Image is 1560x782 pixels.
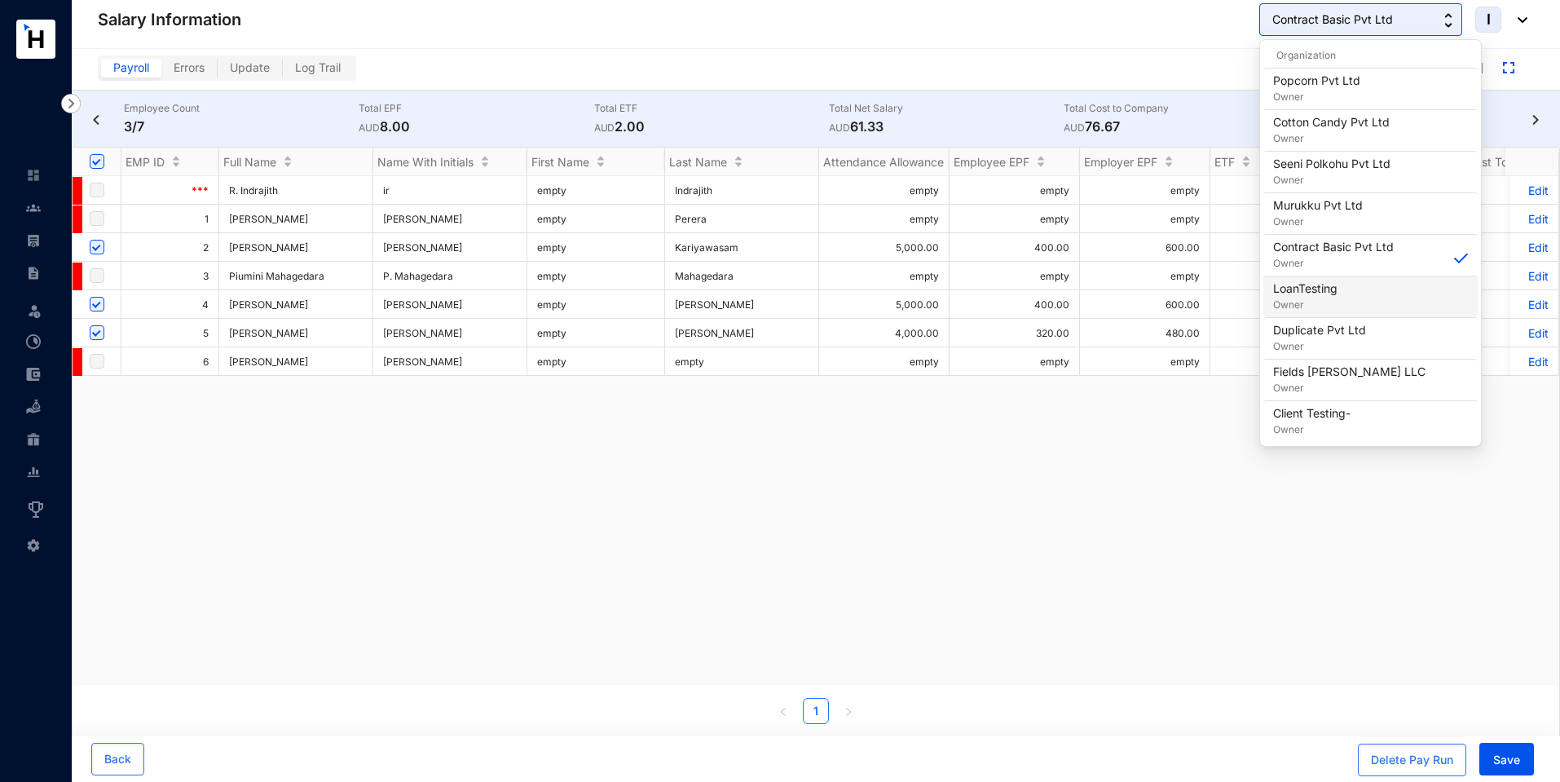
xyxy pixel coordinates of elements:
img: loan-unselected.d74d20a04637f2d15ab5.svg [26,400,41,414]
p: Popcorn Pvt Ltd [1273,73,1360,89]
span: Errors [174,60,205,74]
li: Reports [13,456,52,488]
td: empty [950,347,1080,376]
a: Edit [1520,269,1549,283]
p: Cotton Candy Pvt Ltd [1273,114,1390,130]
img: gratuity-unselected.a8c340787eea3cf492d7.svg [26,432,41,447]
span: [PERSON_NAME] [229,298,363,311]
span: Full Name [223,155,276,169]
li: 1 [803,698,829,724]
a: Edit [1520,212,1549,226]
p: 8.00 [359,117,593,136]
span: Back [104,751,131,767]
td: 5,000.00 [819,233,950,262]
p: 61.33 [829,117,1064,136]
td: empty [527,290,665,319]
td: empty [527,347,665,376]
li: Previous Page [770,698,796,724]
a: Edit [1520,298,1549,311]
td: 5 [121,319,219,347]
td: 5,000.00 [819,290,950,319]
td: 600.00 [1080,233,1210,262]
img: settings-unselected.1febfda315e6e19643a1.svg [26,538,41,553]
span: Name With Initials [377,155,474,169]
span: Piumini Mahagedara [229,270,363,282]
td: empty [527,233,665,262]
td: empty [1210,176,1341,205]
td: empty [819,176,950,205]
a: Edit [1520,183,1549,197]
td: 600.00 [1080,290,1210,319]
p: AUD [359,120,380,136]
p: LoanTesting [1273,281,1337,297]
td: ir [373,176,527,205]
button: Save [1479,743,1534,775]
button: Contract Basic Pvt Ltd [1259,3,1462,36]
span: Update [230,60,270,74]
img: chevron-right-black.d76562a91e70cdd25423736488a1c58a.svg [1527,115,1544,125]
p: Client Testing- [1273,405,1351,422]
img: dropdown-black.8e83cc76930a90b1a4fdb6d089b7bf3a.svg [1509,17,1527,23]
p: Owner [1273,380,1426,396]
td: empty [527,205,665,233]
img: leave-unselected.2934df6273408c3f84d9.svg [26,303,42,319]
p: Seeni Polkohu Pvt Ltd [1273,156,1390,172]
th: Name With Initials [373,148,527,176]
td: [PERSON_NAME] [665,290,819,319]
td: Indrajith [665,176,819,205]
p: Salary Information [98,8,241,31]
th: ETF [1210,148,1341,176]
th: First Name [527,148,665,176]
a: 1 [804,699,828,723]
span: Last Name [669,155,727,169]
td: 320.00 [950,319,1080,347]
td: empty [665,347,819,376]
p: 2.00 [594,117,829,136]
td: [PERSON_NAME] [373,233,527,262]
td: 4 [121,290,219,319]
li: Gratuity [13,423,52,456]
td: 480.00 [1080,319,1210,347]
p: Edit [1520,355,1549,369]
td: P. Mahagedara [373,262,527,290]
td: empty [819,205,950,233]
li: Expenses [13,358,52,391]
p: Owner [1273,172,1390,188]
img: time-attendance-unselected.8aad090b53826881fffb.svg [26,334,41,349]
span: Attendance Allowance [823,155,944,169]
td: empty [1210,262,1341,290]
td: empty [1080,205,1210,233]
p: Owner [1273,214,1363,230]
th: Full Name [219,148,373,176]
p: Owner [1273,338,1366,355]
td: 3 [121,262,219,290]
td: 150.00 [1210,233,1341,262]
button: right [835,698,862,724]
td: 150.00 [1210,290,1341,319]
td: empty [950,176,1080,205]
img: up-down-arrow.74152d26bf9780fbf563ca9c90304185.svg [1444,13,1452,28]
button: Delete Pay Run [1358,744,1466,776]
td: 1 [121,205,219,233]
span: Save [1493,752,1520,768]
td: empty [950,205,1080,233]
p: Employee Count [124,100,359,117]
td: 120.00 [1210,319,1341,347]
td: 2 [121,233,219,262]
td: empty [819,262,950,290]
td: empty [819,347,950,376]
li: Home [13,159,52,192]
span: Log Trail [295,60,341,74]
span: EMP ID [126,155,165,169]
img: expense-unselected.2edcf0507c847f3e9e96.svg [26,367,41,382]
img: payroll-unselected.b590312f920e76f0c668.svg [26,233,41,248]
td: empty [950,262,1080,290]
span: Contract Basic Pvt Ltd [1272,11,1393,29]
td: empty [527,262,665,290]
span: Payroll [113,60,149,74]
p: Total ETF [594,100,829,117]
p: AUD [829,120,850,136]
p: Owner [1273,297,1337,313]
